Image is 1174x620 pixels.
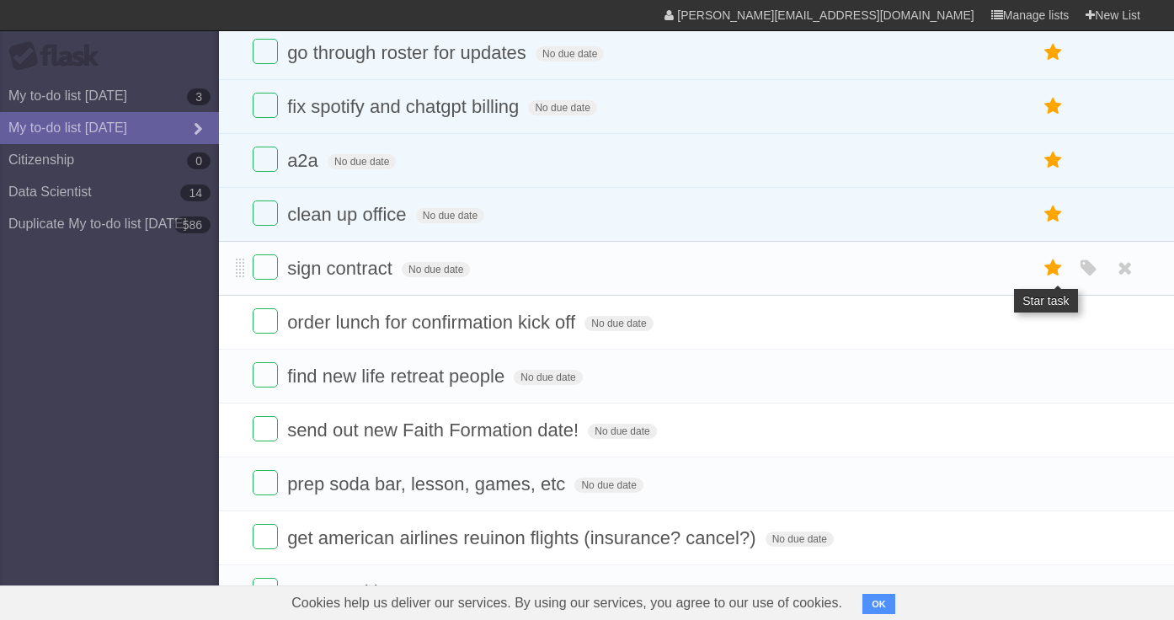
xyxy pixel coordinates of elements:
[287,204,410,225] span: clean up office
[275,586,859,620] span: Cookies help us deliver our services. By using our services, you agree to our use of cookies.
[253,147,278,172] label: Done
[287,42,531,63] span: go through roster for updates
[287,150,323,171] span: a2a
[253,308,278,334] label: Done
[253,39,278,64] label: Done
[588,424,656,439] span: No due date
[528,100,596,115] span: No due date
[1038,200,1070,228] label: Star task
[253,524,278,549] label: Done
[1038,39,1070,67] label: Star task
[253,254,278,280] label: Done
[416,208,484,223] span: No due date
[766,532,834,547] span: No due date
[287,96,523,117] span: fix spotify and chatgpt billing
[253,362,278,387] label: Done
[253,578,278,603] label: Done
[514,370,582,385] span: No due date
[287,473,569,494] span: prep soda bar, lesson, games, etc
[862,594,895,614] button: OK
[402,262,470,277] span: No due date
[287,258,397,279] span: sign contract
[287,366,509,387] span: find new life retreat people
[584,316,653,331] span: No due date
[1038,147,1070,174] label: Star task
[253,200,278,226] label: Done
[1038,254,1070,282] label: Star task
[8,41,109,72] div: Flask
[174,216,211,233] b: 586
[287,420,583,441] span: send out new Faith Formation date!
[328,154,396,169] span: No due date
[253,470,278,495] label: Done
[187,88,211,105] b: 3
[1038,93,1070,120] label: Star task
[287,581,402,602] span: get pumpkins
[187,152,211,169] b: 0
[287,527,760,548] span: get american airlines reuinon flights (insurance? cancel?)
[574,478,643,493] span: No due date
[253,93,278,118] label: Done
[180,184,211,201] b: 14
[536,46,604,61] span: No due date
[253,416,278,441] label: Done
[287,312,579,333] span: order lunch for confirmation kick off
